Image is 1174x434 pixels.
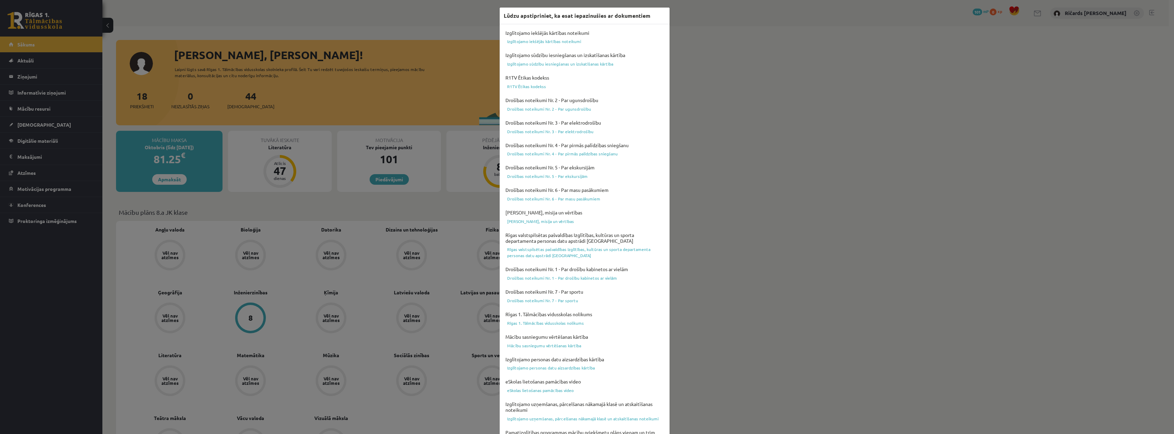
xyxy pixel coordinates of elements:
a: eSkolas lietošanas pamācības video [504,386,665,394]
h3: Lūdzu apstipriniet, ka esat iepazinušies ar dokumentiem [504,12,650,20]
h4: Drošības noteikumi Nr. 5 - Par ekskursijām [504,163,665,172]
h4: Drošības noteikumi Nr. 7 - Par sportu [504,287,665,296]
h4: Drošības noteikumi Nr. 6 - Par masu pasākumiem [504,185,665,195]
h4: Drošības noteikumi Nr. 3 - Par elektrodrošību [504,118,665,127]
a: Drošības noteikumi Nr. 7 - Par sportu [504,296,665,305]
h4: Drošības noteikumi Nr. 2 - Par ugunsdrošību [504,96,665,105]
a: Rīgas 1. Tālmācības vidusskolas nolikums [504,319,665,327]
h4: [PERSON_NAME], misija un vērtības [504,208,665,217]
h4: Izglītojamo sūdzību iesniegšanas un izskatīšanas kārtība [504,51,665,60]
a: Izglītojamo sūdzību iesniegšanas un izskatīšanas kārtība [504,60,665,68]
a: Drošības noteikumi Nr. 3 - Par elektrodrošību [504,127,665,136]
h4: Izglītojamo iekšējās kārtības noteikumi [504,28,665,38]
h4: Rīgas valstspilsētas pašvaldības Izglītības, kultūras un sporta departamenta personas datu apstrā... [504,230,665,246]
h4: Drošības noteikumi Nr. 1 - Par drošību kabinetos ar vielām [504,265,665,274]
a: [PERSON_NAME], misija un vērtības [504,217,665,225]
a: Drošības noteikumi Nr. 1 - Par drošību kabinetos ar vielām [504,274,665,282]
a: Izglītojamo iekšējās kārtības noteikumi [504,37,665,45]
a: Drošības noteikumi Nr. 6 - Par masu pasākumiem [504,195,665,203]
a: Drošības noteikumi Nr. 5 - Par ekskursijām [504,172,665,180]
h4: Izglītojamo uzņemšanas, pārcelšanas nākamajā klasē un atskaitīšanas noteikumi [504,400,665,415]
a: Mācību sasniegumu vērtēšanas kārtība [504,341,665,350]
h4: R1TV Ētikas kodekss [504,73,665,82]
a: Drošības noteikumi Nr. 2 - Par ugunsdrošību [504,105,665,113]
a: Drošības noteikumi Nr. 4 - Par pirmās palīdzības sniegšanu [504,150,665,158]
h4: Mācību sasniegumu vērtēšanas kārtība [504,332,665,341]
h4: Rīgas 1. Tālmācības vidusskolas nolikums [504,310,665,319]
a: R1TV Ētikas kodekss [504,82,665,90]
h4: Izglītojamo personas datu aizsardzības kārtība [504,355,665,364]
h4: eSkolas lietošanas pamācības video [504,377,665,386]
a: Izglītojamo personas datu aizsardzības kārtība [504,364,665,372]
a: Izglītojamo uzņemšanas, pārcelšanas nākamajā klasē un atskaitīšanas noteikumi [504,415,665,423]
h4: Drošības noteikumi Nr. 4 - Par pirmās palīdzības sniegšanu [504,141,665,150]
a: Rīgas valstspilsētas pašvaldības Izglītības, kultūras un sporta departamenta personas datu apstrā... [504,245,665,260]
